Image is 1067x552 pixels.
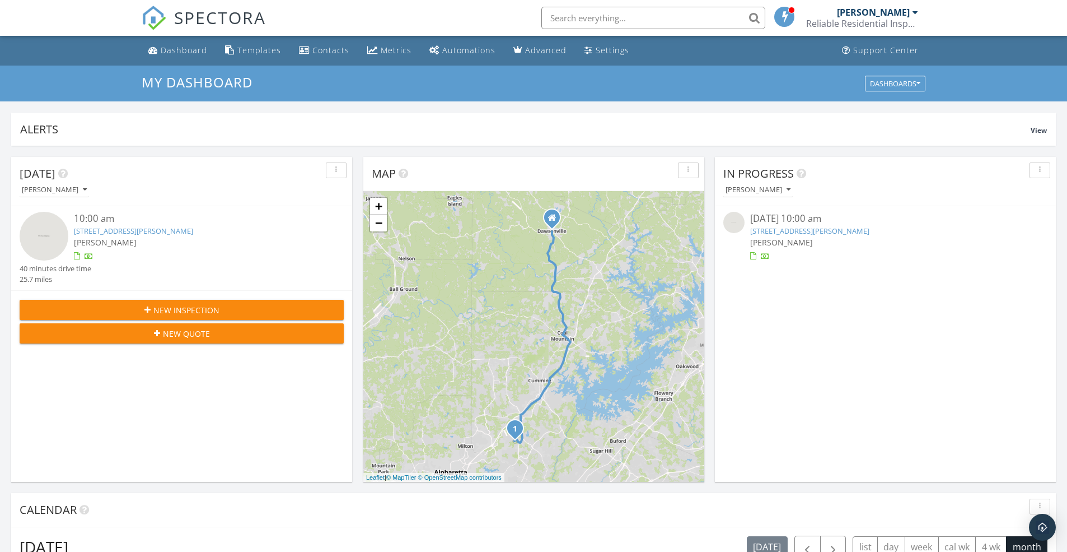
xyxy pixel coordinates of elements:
[372,166,396,181] span: Map
[386,474,416,481] a: © MapTiler
[142,15,266,39] a: SPECTORA
[515,428,522,435] div: 2760 Herrington Dr, Cumming, GA 30041
[163,328,210,340] span: New Quote
[20,263,91,274] div: 40 minutes drive time
[20,274,91,285] div: 25.7 miles
[750,237,813,248] span: [PERSON_NAME]
[865,76,925,91] button: Dashboards
[20,166,55,181] span: [DATE]
[144,40,212,61] a: Dashboard
[20,212,68,261] img: streetview
[161,45,207,55] div: Dashboard
[837,40,923,61] a: Support Center
[74,237,137,248] span: [PERSON_NAME]
[74,226,193,236] a: [STREET_ADDRESS][PERSON_NAME]
[509,40,571,61] a: Advanced
[22,186,87,194] div: [PERSON_NAME]
[837,7,910,18] div: [PERSON_NAME]
[174,6,266,29] span: SPECTORA
[363,473,504,483] div: |
[723,212,745,233] img: streetview
[853,45,919,55] div: Support Center
[381,45,411,55] div: Metrics
[370,198,387,215] a: Zoom in
[870,80,920,87] div: Dashboards
[723,183,793,198] button: [PERSON_NAME]
[1029,514,1056,541] div: Open Intercom Messenger
[806,18,918,29] div: Reliable Residential Inspections
[221,40,286,61] a: Templates
[20,502,77,517] span: Calendar
[541,7,765,29] input: Search everything...
[142,73,252,91] span: My Dashboard
[237,45,281,55] div: Templates
[596,45,629,55] div: Settings
[20,212,344,285] a: 10:00 am [STREET_ADDRESS][PERSON_NAME] [PERSON_NAME] 40 minutes drive time 25.7 miles
[294,40,354,61] a: Contacts
[580,40,634,61] a: Settings
[425,40,500,61] a: Automations (Basic)
[370,215,387,231] a: Zoom out
[142,6,166,30] img: The Best Home Inspection Software - Spectora
[750,226,869,236] a: [STREET_ADDRESS][PERSON_NAME]
[525,45,567,55] div: Advanced
[153,304,219,316] span: New Inspection
[726,186,790,194] div: [PERSON_NAME]
[20,122,1031,137] div: Alerts
[312,45,349,55] div: Contacts
[363,40,416,61] a: Metrics
[20,300,344,320] button: New Inspection
[418,474,502,481] a: © OpenStreetMap contributors
[723,166,794,181] span: In Progress
[513,425,517,433] i: 1
[723,212,1047,262] a: [DATE] 10:00 am [STREET_ADDRESS][PERSON_NAME] [PERSON_NAME]
[552,217,559,224] div: Dawsonville GA 30534
[20,183,89,198] button: [PERSON_NAME]
[20,323,344,344] button: New Quote
[750,212,1021,226] div: [DATE] 10:00 am
[1031,126,1047,135] span: View
[366,474,385,481] a: Leaflet
[442,45,495,55] div: Automations
[74,212,317,226] div: 10:00 am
